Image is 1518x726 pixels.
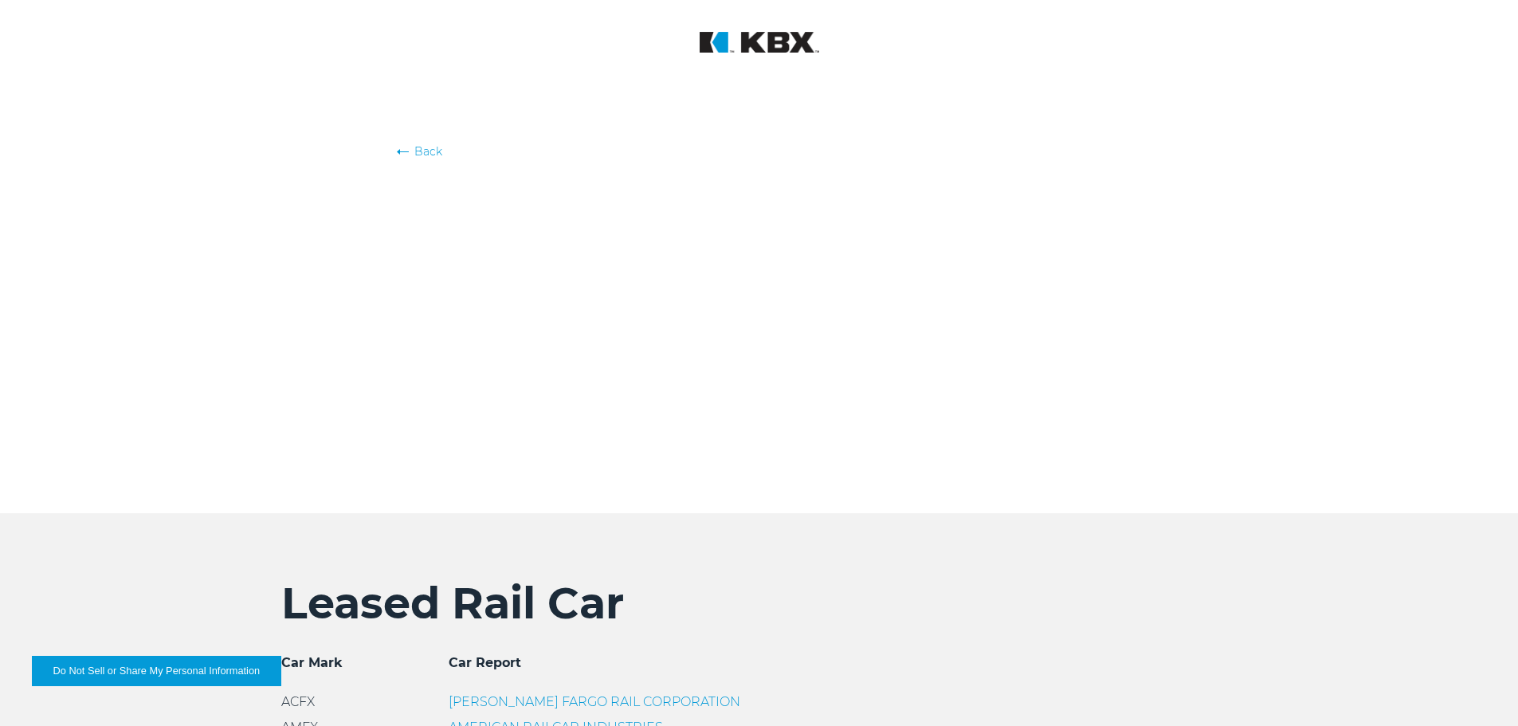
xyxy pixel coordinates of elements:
span: ACFX [281,694,315,709]
button: Do Not Sell or Share My Personal Information [32,656,281,686]
img: KBX Logistics [700,32,819,53]
a: Back [397,143,1122,159]
span: Car Mark [281,655,343,670]
span: Car Report [449,655,521,670]
a: [PERSON_NAME] FARGO RAIL CORPORATION [449,694,740,709]
iframe: Chat Widget [1438,649,1518,726]
h2: Leased Rail Car [281,577,1238,630]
